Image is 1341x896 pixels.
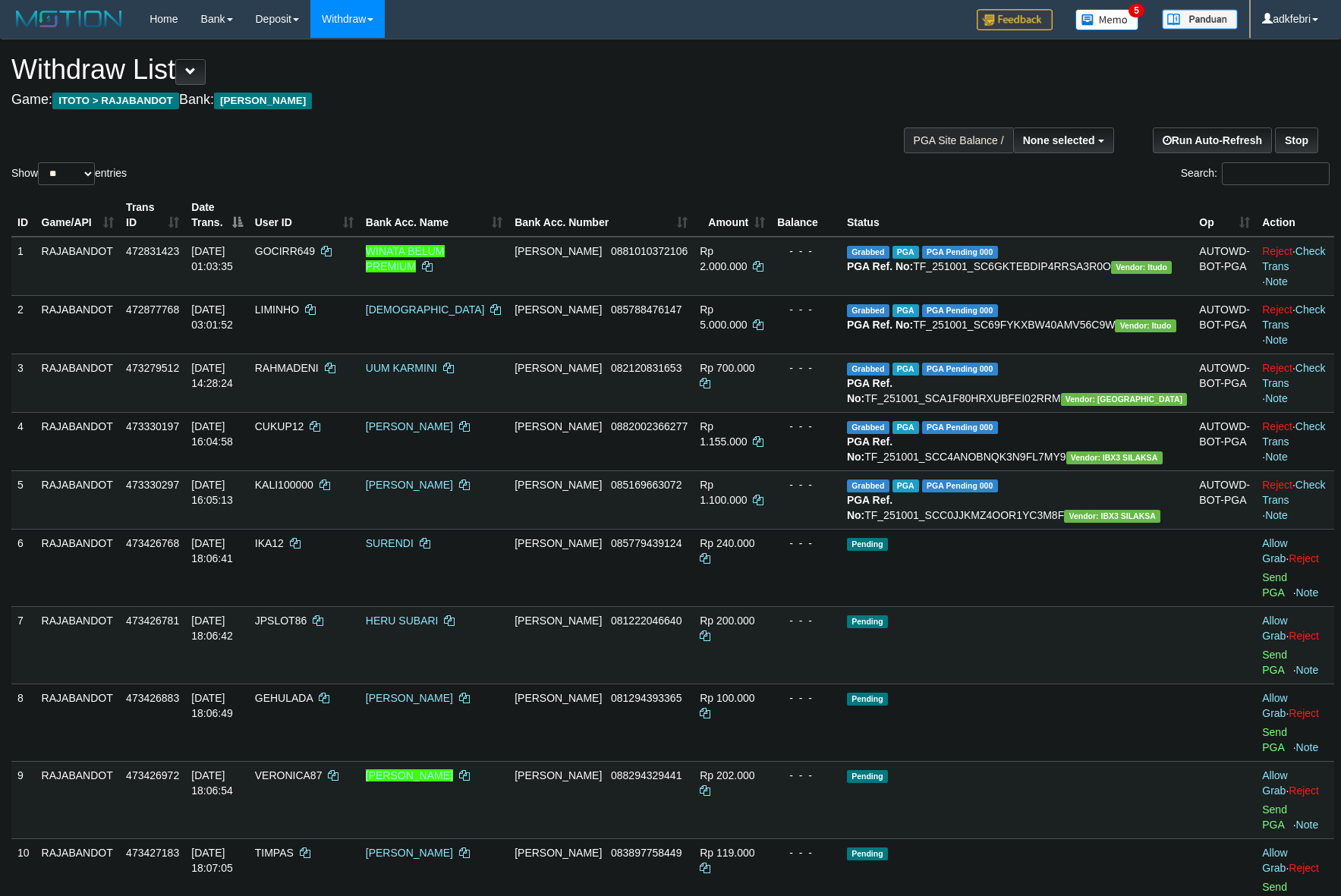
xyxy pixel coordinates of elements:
a: Note [1296,586,1319,599]
img: Feedback.jpg [977,9,1053,30]
span: PGA Pending [922,363,998,376]
td: TF_251001_SCC4ANOBNQK3N9FL7MY9 [841,412,1193,470]
td: RAJABANDOT [36,354,121,412]
span: Rp 1.155.000 [700,420,747,448]
td: AUTOWD-BOT-PGA [1193,295,1256,354]
span: [DATE] 16:04:58 [191,420,233,448]
div: - - - [777,302,835,317]
td: AUTOWD-BOT-PGA [1193,412,1256,470]
span: Copy 081294393365 to clipboard [611,692,682,704]
td: · [1256,529,1334,606]
a: Stop [1275,127,1318,153]
span: Vendor URL: https://secure10.1velocity.biz [1061,393,1188,406]
span: [PERSON_NAME] [515,615,602,627]
a: Note [1265,275,1288,288]
td: 5 [11,470,36,529]
span: [PERSON_NAME] [515,420,602,432]
span: [DATE] 18:06:41 [191,537,233,564]
td: RAJABANDOT [36,470,121,529]
a: Reject [1289,707,1319,719]
a: Note [1265,451,1288,463]
a: [PERSON_NAME] [366,769,453,781]
span: · [1262,537,1289,564]
span: Pending [847,538,888,551]
select: Showentries [38,162,95,185]
img: MOTION_logo.png [11,8,127,30]
td: RAJABANDOT [36,237,121,296]
span: [PERSON_NAME] [515,692,602,704]
span: Copy 0881010372106 to clipboard [611,245,688,257]
label: Show entries [11,162,127,185]
td: · [1256,606,1334,684]
div: - - - [777,768,835,783]
th: Balance [771,193,841,237]
td: RAJABANDOT [36,761,121,838]
span: [DATE] 14:28:24 [191,362,233,389]
td: AUTOWD-BOT-PGA [1193,237,1256,296]
a: WINATA BELUM PREMIUM [366,245,445,272]
a: UUM KARMINI [366,362,437,374]
a: [PERSON_NAME] [366,847,453,859]
span: [DATE] 18:07:05 [191,847,233,874]
label: Search: [1181,162,1330,185]
a: Reject [1262,362,1292,374]
span: KALI100000 [255,479,313,491]
span: 473279512 [126,362,179,374]
span: Pending [847,693,888,706]
span: Rp 1.100.000 [700,479,747,506]
a: Reject [1289,552,1319,564]
span: Pending [847,615,888,628]
span: [PERSON_NAME] [515,537,602,549]
span: Grabbed [847,304,889,317]
td: TF_251001_SC6GKTEBDIP4RRSA3R0O [841,237,1193,296]
span: 473427183 [126,847,179,859]
a: Check Trans [1262,303,1325,331]
span: Vendor URL: https://secure12.1velocity.biz [1064,510,1160,523]
td: · · [1256,354,1334,412]
a: Send PGA [1262,803,1287,831]
b: PGA Ref. No: [847,377,892,404]
button: None selected [1013,127,1114,153]
b: PGA Ref. No: [847,435,892,463]
a: Allow Grab [1262,769,1287,797]
a: Check Trans [1262,420,1325,448]
th: Bank Acc. Number: activate to sort column ascending [508,193,694,237]
div: - - - [777,845,835,860]
span: Grabbed [847,246,889,259]
span: Copy 085788476147 to clipboard [611,303,682,316]
span: Rp 119.000 [700,847,754,859]
a: Reject [1289,630,1319,642]
span: · [1262,847,1289,874]
a: Note [1296,741,1319,753]
td: 7 [11,606,36,684]
span: Vendor URL: https://secure6.1velocity.biz [1111,261,1172,274]
div: - - - [777,477,835,492]
span: 473426768 [126,537,179,549]
a: Check Trans [1262,245,1325,272]
div: - - - [777,690,835,706]
span: [DATE] 03:01:52 [191,303,233,331]
td: TF_251001_SCC0JJKMZ4OOR1YC3M8F [841,470,1193,529]
span: Marked by adkfebri [892,421,919,434]
span: Rp 240.000 [700,537,754,549]
span: [PERSON_NAME] [515,303,602,316]
span: Rp 200.000 [700,615,754,627]
a: Allow Grab [1262,847,1287,874]
td: TF_251001_SCA1F80HRXUBFEI02RRM [841,354,1193,412]
a: Note [1296,819,1319,831]
span: Rp 2.000.000 [700,245,747,272]
td: 6 [11,529,36,606]
a: Note [1265,334,1288,346]
span: Copy 088294329441 to clipboard [611,769,682,781]
span: [PERSON_NAME] [214,93,312,109]
div: PGA Site Balance / [904,127,1013,153]
th: Bank Acc. Name: activate to sort column ascending [360,193,508,237]
span: 473426781 [126,615,179,627]
div: - - - [777,244,835,259]
b: PGA Ref. No: [847,319,913,331]
span: Vendor URL: https://secure6.1velocity.biz [1115,319,1176,332]
th: Amount: activate to sort column ascending [694,193,771,237]
span: RAHMADENI [255,362,319,374]
span: PGA Pending [922,246,998,259]
span: GOCIRR649 [255,245,315,257]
